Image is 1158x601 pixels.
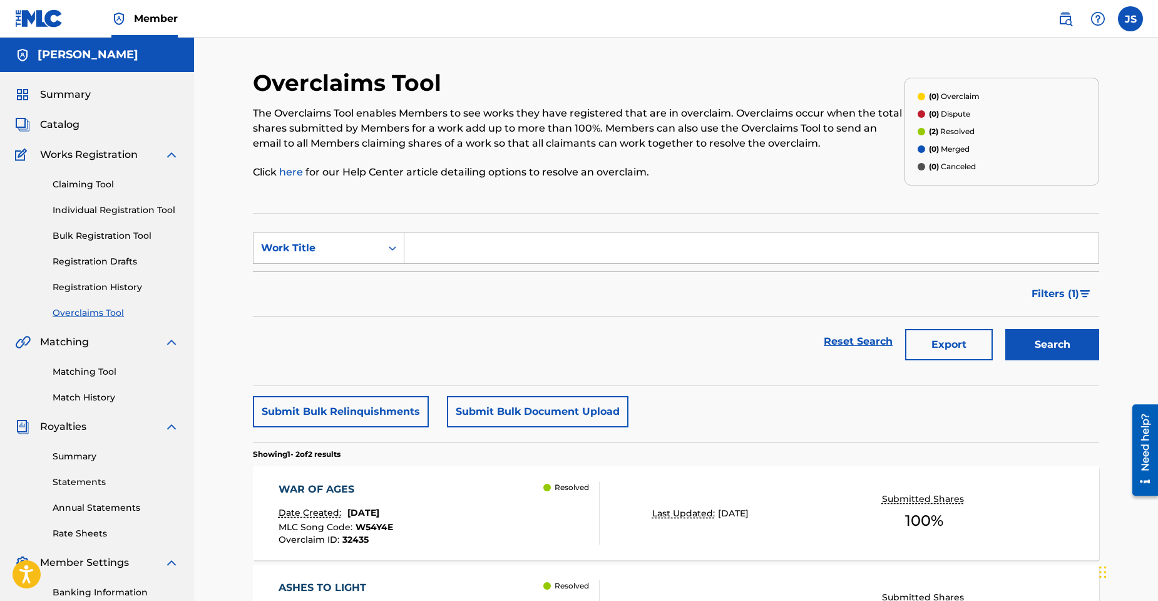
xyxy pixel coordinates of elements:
[15,48,30,63] img: Accounts
[38,48,138,62] h5: JOHN CAMERON SANDERS IV
[1085,6,1110,31] div: Help
[279,521,356,533] span: MLC Song Code :
[347,507,379,518] span: [DATE]
[929,91,980,102] p: Overclaim
[53,306,179,320] a: Overclaims Tool
[40,147,138,162] span: Works Registration
[164,335,179,350] img: expand
[53,586,179,599] a: Banking Information
[1058,11,1073,26] img: search
[253,449,341,460] p: Showing 1 - 2 of 2 results
[1005,329,1099,360] button: Search
[15,87,30,102] img: Summary
[40,117,79,132] span: Catalog
[279,506,344,520] p: Date Created:
[53,476,179,489] a: Statements
[253,466,1099,560] a: WAR OF AGESDate Created:[DATE]MLC Song Code:W54Y4EOverclaim ID:32435 ResolvedLast Updated:[DATE]S...
[929,108,970,120] p: Dispute
[342,534,369,545] span: 32435
[53,501,179,515] a: Annual Statements
[53,255,179,268] a: Registration Drafts
[882,493,967,506] p: Submitted Shares
[929,127,938,136] span: (2)
[356,521,393,533] span: W54Y4E
[929,91,939,101] span: (0)
[164,555,179,570] img: expand
[40,87,91,102] span: Summary
[253,69,448,97] h2: Overclaims Tool
[1095,541,1158,601] iframe: Chat Widget
[718,508,749,519] span: [DATE]
[1032,286,1079,301] span: Filters ( 1 )
[15,117,30,132] img: Catalog
[40,419,86,434] span: Royalties
[1090,11,1105,26] img: help
[253,165,904,180] p: Click for our Help Center article detailing options to resolve an overclaim.
[1053,6,1078,31] a: Public Search
[905,510,943,532] span: 100 %
[929,161,976,172] p: Canceled
[279,580,396,595] div: ASHES TO LIGHT
[1123,400,1158,501] iframe: Resource Center
[40,555,129,570] span: Member Settings
[1099,553,1107,591] div: Drag
[929,144,939,154] span: (0)
[53,281,179,294] a: Registration History
[15,555,30,570] img: Member Settings
[15,87,91,102] a: SummarySummary
[905,329,993,360] button: Export
[279,482,393,497] div: WAR OF AGES
[253,106,904,151] p: The Overclaims Tool enables Members to see works they have registered that are in overclaim. Over...
[53,391,179,404] a: Match History
[15,335,31,350] img: Matching
[53,527,179,540] a: Rate Sheets
[134,11,178,26] span: Member
[253,396,429,427] button: Submit Bulk Relinquishments
[279,534,342,545] span: Overclaim ID :
[447,396,628,427] button: Submit Bulk Document Upload
[53,365,179,379] a: Matching Tool
[15,9,63,28] img: MLC Logo
[555,580,589,592] p: Resolved
[53,229,179,243] a: Bulk Registration Tool
[15,147,31,162] img: Works Registration
[555,482,589,493] p: Resolved
[15,419,30,434] img: Royalties
[164,147,179,162] img: expand
[164,419,179,434] img: expand
[929,144,970,155] p: Merged
[40,335,89,350] span: Matching
[53,178,179,191] a: Claiming Tool
[53,204,179,217] a: Individual Registration Tool
[1080,290,1090,298] img: filter
[15,117,79,132] a: CatalogCatalog
[261,241,374,256] div: Work Title
[1024,278,1099,310] button: Filters (1)
[279,166,305,178] a: here
[253,233,1099,367] form: Search Form
[929,126,975,137] p: Resolved
[111,11,126,26] img: Top Rightsholder
[929,162,939,171] span: (0)
[1118,6,1143,31] div: User Menu
[929,109,939,118] span: (0)
[652,507,718,520] p: Last Updated:
[817,328,899,355] a: Reset Search
[53,450,179,463] a: Summary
